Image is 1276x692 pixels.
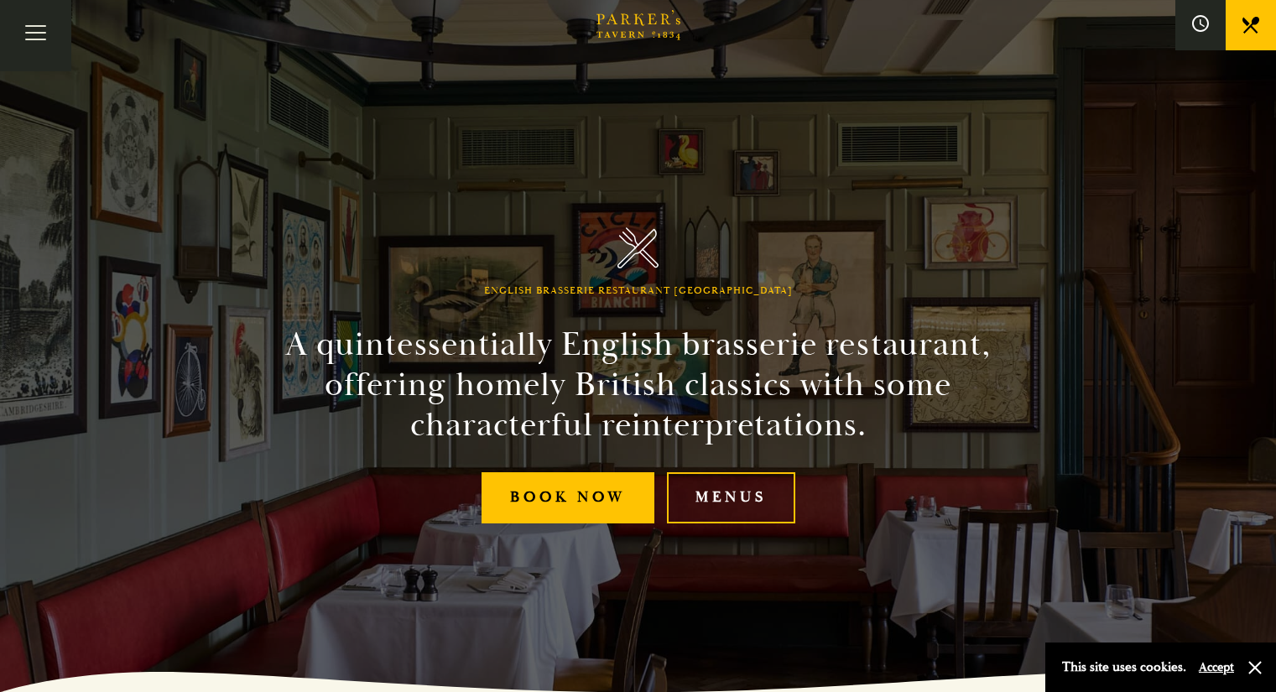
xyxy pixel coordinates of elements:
[484,285,793,297] h1: English Brasserie Restaurant [GEOGRAPHIC_DATA]
[1199,659,1234,675] button: Accept
[617,227,659,268] img: Parker's Tavern Brasserie Cambridge
[1247,659,1263,676] button: Close and accept
[1062,655,1186,679] p: This site uses cookies.
[667,472,795,523] a: Menus
[482,472,654,523] a: Book Now
[256,325,1021,445] h2: A quintessentially English brasserie restaurant, offering homely British classics with some chara...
